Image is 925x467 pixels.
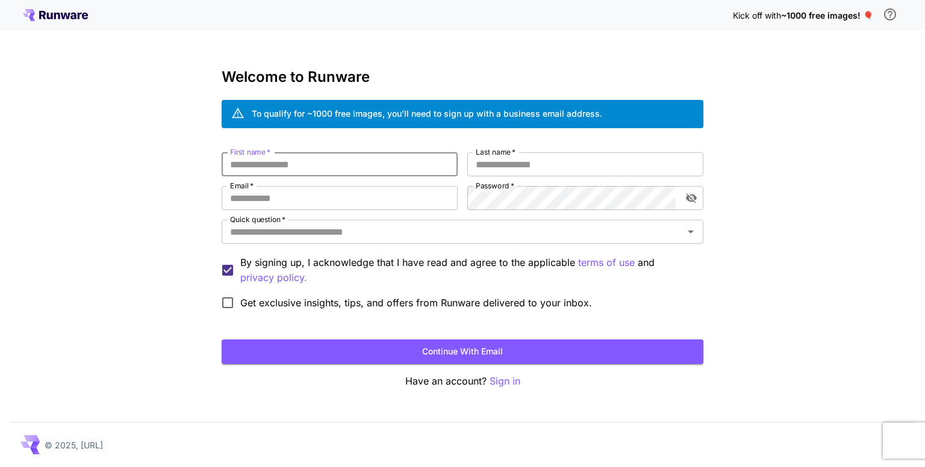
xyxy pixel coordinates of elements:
span: ~1000 free images! 🎈 [781,10,873,20]
p: privacy policy. [240,270,307,285]
label: Email [230,181,254,191]
button: By signing up, I acknowledge that I have read and agree to the applicable terms of use and [240,270,307,285]
label: Password [476,181,514,191]
button: Sign in [490,374,520,389]
button: By signing up, I acknowledge that I have read and agree to the applicable and privacy policy. [578,255,635,270]
p: Have an account? [222,374,703,389]
button: toggle password visibility [681,187,702,209]
div: To qualify for ~1000 free images, you’ll need to sign up with a business email address. [252,107,602,120]
p: terms of use [578,255,635,270]
label: First name [230,147,270,157]
h3: Welcome to Runware [222,69,703,85]
button: Open [682,223,699,240]
button: In order to qualify for free credit, you need to sign up with a business email address and click ... [878,2,902,26]
span: Kick off with [733,10,781,20]
p: © 2025, [URL] [45,439,103,451]
button: Continue with email [222,339,703,364]
label: Quick question [230,214,285,224]
label: Last name [476,147,515,157]
p: By signing up, I acknowledge that I have read and agree to the applicable and [240,255,694,285]
span: Get exclusive insights, tips, and offers from Runware delivered to your inbox. [240,295,592,310]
